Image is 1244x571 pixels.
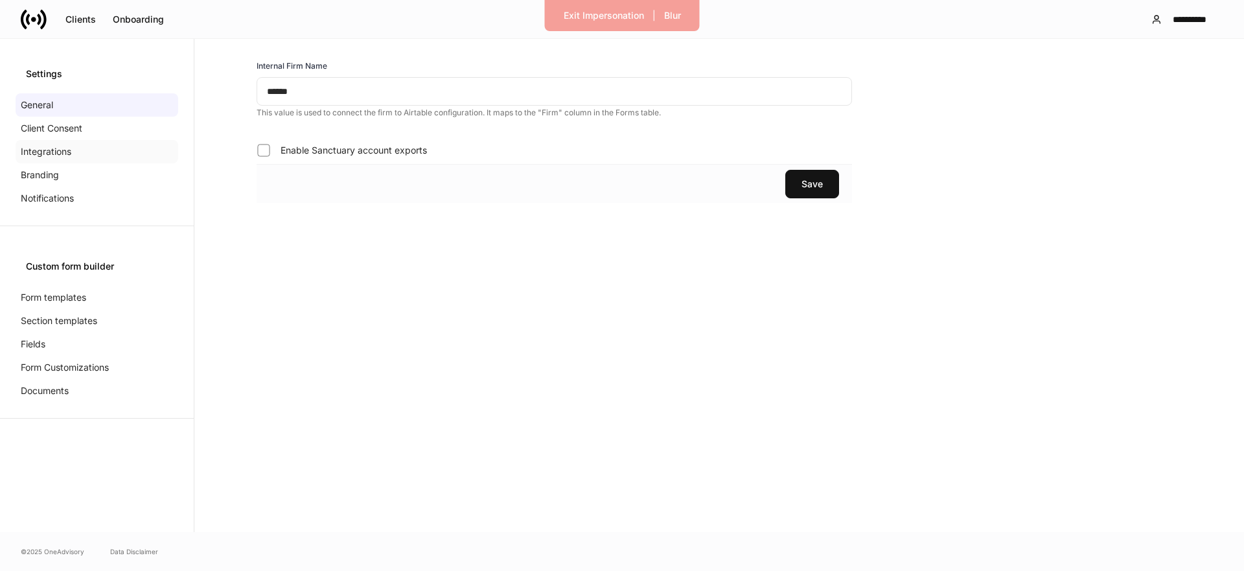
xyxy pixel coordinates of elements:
[555,5,652,26] button: Exit Impersonation
[21,384,69,397] p: Documents
[16,286,178,309] a: Form templates
[564,11,644,20] div: Exit Impersonation
[16,332,178,356] a: Fields
[281,144,427,157] span: Enable Sanctuary account exports
[21,145,71,158] p: Integrations
[65,15,96,24] div: Clients
[21,361,109,374] p: Form Customizations
[656,5,689,26] button: Blur
[21,338,45,351] p: Fields
[785,170,839,198] button: Save
[21,122,82,135] p: Client Consent
[113,15,164,24] div: Onboarding
[26,260,168,273] div: Custom form builder
[21,314,97,327] p: Section templates
[16,117,178,140] a: Client Consent
[21,192,74,205] p: Notifications
[257,108,852,118] p: This value is used to connect the firm to Airtable configuration. It maps to the "Firm" column in...
[16,379,178,402] a: Documents
[16,356,178,379] a: Form Customizations
[16,140,178,163] a: Integrations
[57,9,104,30] button: Clients
[104,9,172,30] button: Onboarding
[26,67,168,80] div: Settings
[16,163,178,187] a: Branding
[21,99,53,111] p: General
[110,546,158,557] a: Data Disclaimer
[257,60,327,72] h6: Internal Firm Name
[801,180,823,189] div: Save
[21,291,86,304] p: Form templates
[21,546,84,557] span: © 2025 OneAdvisory
[664,11,681,20] div: Blur
[16,187,178,210] a: Notifications
[21,169,59,181] p: Branding
[16,309,178,332] a: Section templates
[16,93,178,117] a: General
